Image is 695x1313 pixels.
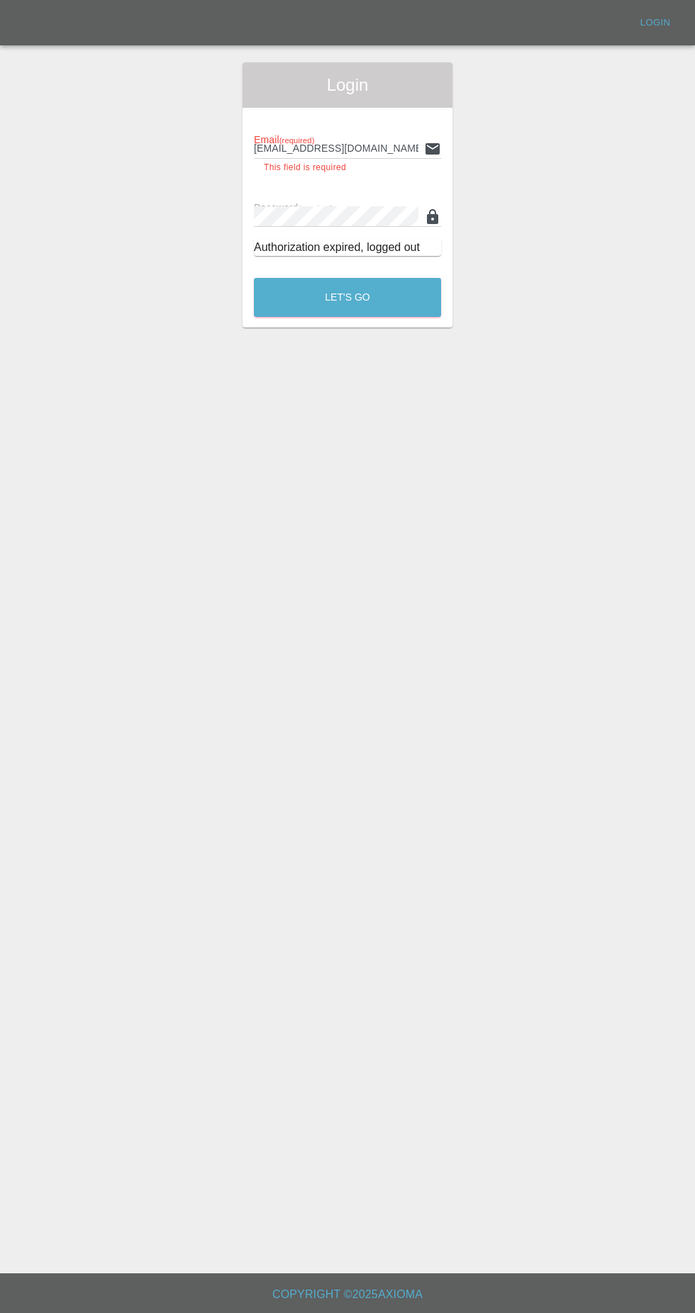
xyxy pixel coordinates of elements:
a: Login [633,12,678,34]
span: Password [254,202,333,213]
small: (required) [279,136,315,145]
p: This field is required [264,161,431,175]
span: Login [254,74,441,96]
span: Email [254,134,314,145]
h6: Copyright © 2025 Axioma [11,1285,684,1304]
div: Authorization expired, logged out [254,239,441,256]
button: Let's Go [254,278,441,317]
small: (required) [299,204,334,213]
